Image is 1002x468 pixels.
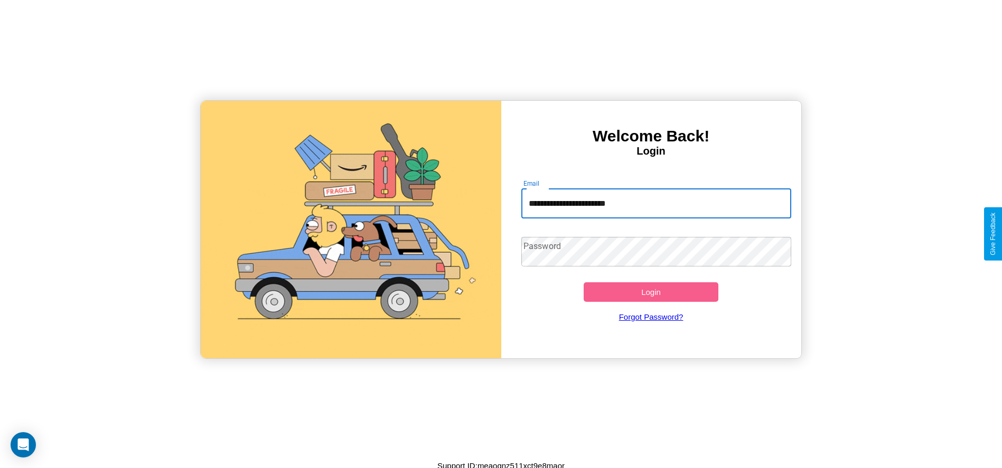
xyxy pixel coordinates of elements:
[501,145,801,157] h4: Login
[501,127,801,145] h3: Welcome Back!
[516,302,786,332] a: Forgot Password?
[989,213,997,255] div: Give Feedback
[11,432,36,457] div: Open Intercom Messenger
[523,179,540,188] label: Email
[201,101,501,358] img: gif
[584,282,719,302] button: Login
